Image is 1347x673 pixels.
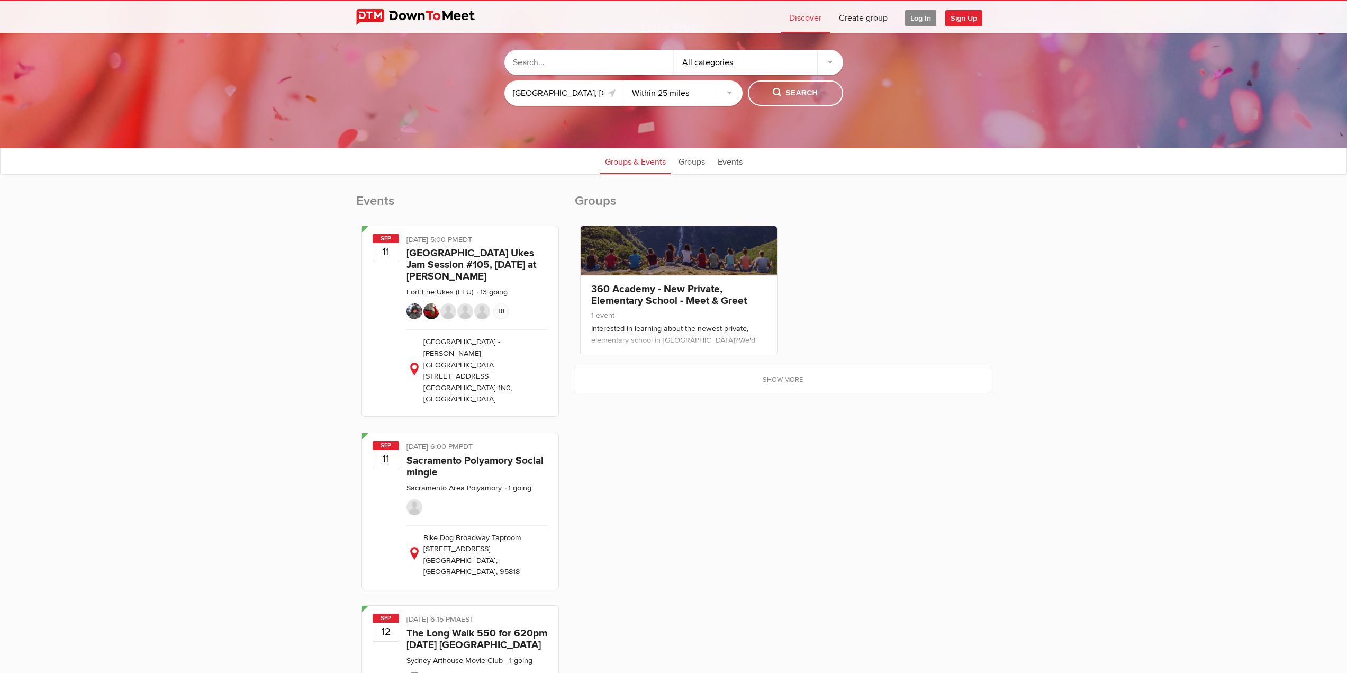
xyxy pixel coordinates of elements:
a: Create group [830,1,896,33]
span: Bike Dog Broadway Taproom [STREET_ADDRESS] [GEOGRAPHIC_DATA], [GEOGRAPHIC_DATA], 95818 [423,533,521,577]
b: 11 [373,243,399,262]
b: 12 [373,622,399,641]
a: Log In [897,1,945,33]
span: America/Los_Angeles [459,442,473,451]
img: Sarah Elizabeth Tygert [406,499,422,515]
a: Fort Erie Ukes (FEU) [406,288,474,297]
a: [GEOGRAPHIC_DATA] Ukes Jam Session #105, [DATE] at [PERSON_NAME][GEOGRAPHIC_DATA], 5pm [406,247,536,294]
a: Show more [575,366,991,393]
img: Carolyn Hafer [474,303,490,319]
span: Log In [905,10,936,26]
span: America/New_York [458,235,472,244]
a: Events [712,148,748,174]
a: Sign Up [945,1,991,33]
div: All categories [674,50,843,75]
img: Sandra Heydon [457,303,473,319]
a: Groups [673,148,710,174]
span: [GEOGRAPHIC_DATA] - [PERSON_NAME][GEOGRAPHIC_DATA] [STREET_ADDRESS] [GEOGRAPHIC_DATA] 1N0, [GEOGR... [423,337,512,403]
img: DownToMeet [356,9,491,25]
a: 360 Academy - New Private, Elementary School - Meet & Greet [591,283,747,307]
span: Sep [373,234,399,243]
span: Sep [373,614,399,623]
button: Search [748,80,843,106]
div: [DATE] 6:00 PM [406,441,548,455]
span: Sign Up [945,10,982,26]
a: Sydney Arthouse Movie Club [406,656,503,665]
li: 1 going [505,656,532,665]
div: [DATE] 5:00 PM [406,234,548,248]
a: Groups & Events [600,148,671,174]
li: 13 going [476,288,508,297]
input: Search... [504,50,674,75]
img: Colin Heydon [440,303,456,319]
a: Sacramento Polyamory Social mingle [406,454,544,479]
span: 1 event [591,311,614,320]
img: Brenda M [423,303,439,319]
div: [DATE] 6:15 PM [406,614,548,627]
h2: Events [356,193,564,220]
h2: Groups [575,193,991,220]
span: Search [773,87,818,99]
a: Sacramento Area Polyamory [406,483,502,492]
input: Location or ZIP-Code [504,80,623,106]
div: Interested in learning about the newest private, elementary school in [GEOGRAPHIC_DATA]?We'd love... [591,323,766,369]
img: Elaine [406,303,422,319]
b: 11 [373,450,399,469]
a: Discover [781,1,830,33]
span: Australia/Sydney [456,615,474,624]
span: Sep [373,441,399,450]
li: 1 going [504,483,531,492]
span: +8 [493,303,509,319]
a: The Long Walk 550 for 620pm [DATE] [GEOGRAPHIC_DATA] [406,627,547,651]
